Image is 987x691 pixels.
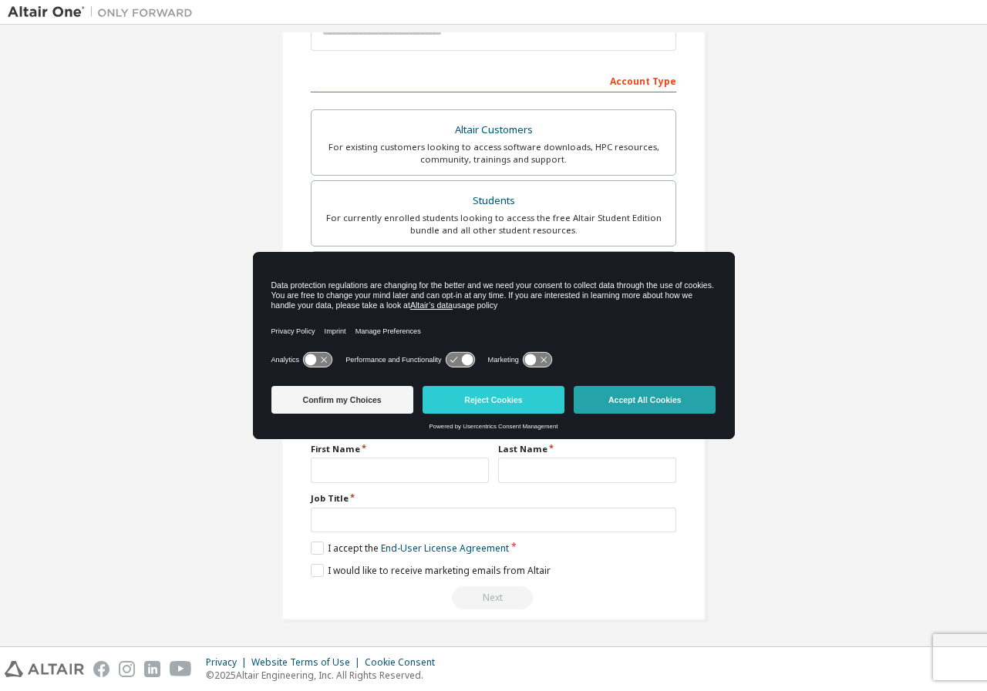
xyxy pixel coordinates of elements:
a: End-User License Agreement [381,542,509,555]
img: facebook.svg [93,661,109,677]
div: Students [321,190,666,212]
div: For currently enrolled students looking to access the free Altair Student Edition bundle and all ... [321,212,666,236]
label: I would like to receive marketing emails from Altair [311,564,551,577]
div: Altair Customers [321,119,666,141]
div: Website Terms of Use [251,656,365,669]
div: Privacy [206,656,251,669]
img: youtube.svg [170,661,192,677]
div: For existing customers looking to access software downloads, HPC resources, community, trainings ... [321,141,666,166]
div: Read and acccept EULA to continue [311,586,676,609]
img: linkedin.svg [144,661,160,677]
img: instagram.svg [119,661,135,677]
label: First Name [311,443,489,455]
div: Account Type [311,68,676,92]
label: I accept the [311,542,509,555]
label: Last Name [498,443,676,455]
label: Job Title [311,492,676,505]
img: Altair One [8,5,200,20]
img: altair_logo.svg [5,661,84,677]
div: Cookie Consent [365,656,444,669]
p: © 2025 Altair Engineering, Inc. All Rights Reserved. [206,669,444,682]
